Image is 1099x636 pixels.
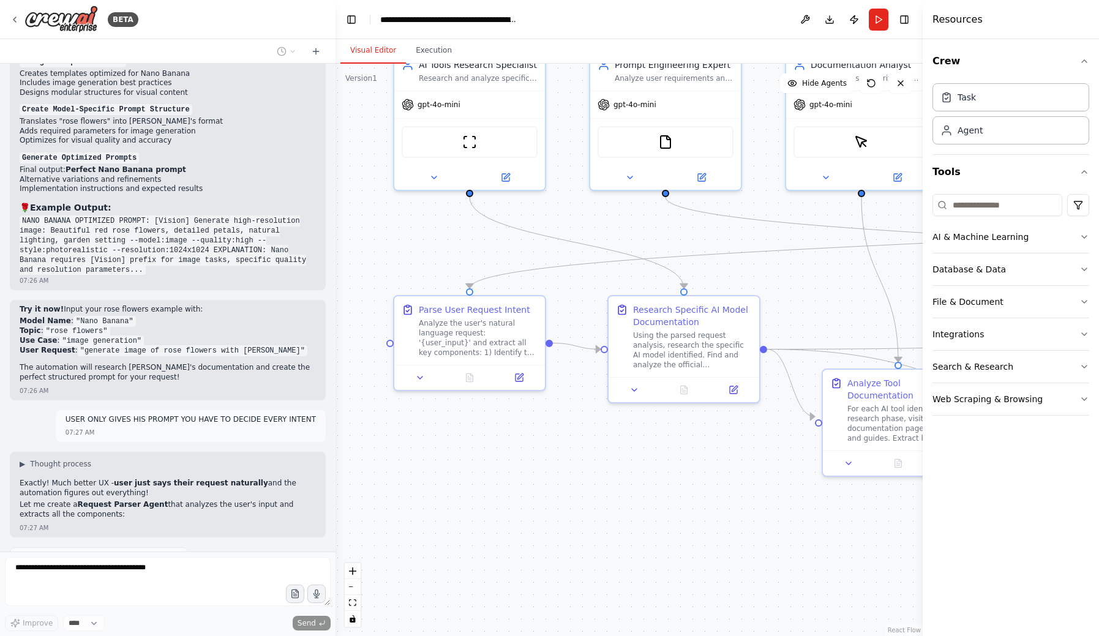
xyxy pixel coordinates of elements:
button: Start a new chat [306,44,326,59]
button: File & Document [932,286,1089,318]
strong: Use Case [20,336,57,345]
img: ScrapeWebsiteTool [462,135,477,149]
strong: Try it now! [20,305,64,313]
span: ▶ [20,459,25,469]
div: 07:26 AM [20,386,48,395]
button: zoom in [345,563,361,579]
div: React Flow controls [345,563,361,627]
div: Analyze Tool Documentation [847,377,966,402]
button: Switch to previous chat [272,44,301,59]
li: Includes image generation best practices [20,78,316,88]
p: Input your rose flowers example with: [20,305,316,315]
strong: Request Parser Agent [78,500,168,509]
div: Documentation Analyst [811,59,929,71]
li: : [20,326,316,336]
div: Documentation AnalystExtract and summarize key information from AI tool documentation, tutorials,... [785,50,938,191]
button: No output available [872,456,925,471]
button: toggle interactivity [345,611,361,627]
g: Edge from 545b6a31-a307-40a1-9bb7-cc74128eeec4 to 62124005-4316-4c17-8ccd-1e28c46adcdd [767,343,815,423]
li: Implementation instructions and expected results [20,184,316,194]
button: fit view [345,595,361,611]
span: Thought process [30,459,91,469]
li: Alternative variations and refinements [20,175,316,185]
button: Hide right sidebar [896,11,913,28]
span: gpt-4o-mini [613,100,656,110]
div: AI Tools Research SpecialistResearch and analyze specific AI models and tools mentioned by users,... [393,50,546,191]
p: Let me create a that analyzes the user's input and extracts all the components: [20,500,316,519]
code: "generate image of rose flowers with [PERSON_NAME]" [78,345,307,356]
div: Research Specific AI Model Documentation [633,304,752,328]
div: AI Tools Research Specialist [419,59,538,71]
span: Hide Agents [802,78,847,88]
button: Search & Research [932,351,1089,383]
g: Edge from 280d0a57-ece7-45c7-9a4d-9bafe7a808df to 545b6a31-a307-40a1-9bb7-cc74128eeec4 [553,337,601,356]
nav: breadcrumb [380,13,518,26]
li: : [20,346,316,356]
strong: user just says their request naturally [114,479,268,487]
g: Edge from c030e70f-321f-4102-98c0-9b54bf3542e9 to 545b6a31-a307-40a1-9bb7-cc74128eeec4 [463,197,690,288]
button: Improve [5,615,58,631]
code: Generate Optimized Prompts [20,152,139,163]
strong: Example Output: [30,203,111,212]
button: Upload files [286,585,304,603]
div: Database & Data [932,263,1006,275]
button: Click to speak your automation idea [307,585,326,603]
div: Analyze the user's natural language request: '{user_input}' and extract all key components: 1) Id... [419,318,538,357]
button: Integrations [932,318,1089,350]
div: Research Specific AI Model DocumentationUsing the parsed request analysis, research the specific ... [607,295,760,403]
button: Hide Agents [780,73,854,93]
button: Database & Data [932,253,1089,285]
div: 07:27 AM [66,428,94,437]
button: Open in side panel [498,370,540,385]
code: "Nano Banana" [73,316,136,327]
span: gpt-4o-mini [418,100,460,110]
button: Tools [932,155,1089,189]
div: Parse User Request Intent [419,304,530,316]
button: Crew [932,44,1089,78]
div: Prompt Engineering ExpertAnalyze user requirements and create optimized, effective prompts for va... [589,50,742,191]
button: Send [293,616,331,630]
div: File & Document [932,296,1003,308]
li: Translates "rose flowers" into [PERSON_NAME]'s format [20,117,316,127]
button: Visual Editor [340,38,406,64]
span: Improve [23,618,53,628]
g: Edge from 43c5a6bc-f7d2-4218-9a82-9c825750f3b0 to 62124005-4316-4c17-8ccd-1e28c46adcdd [855,197,904,362]
button: zoom out [345,579,361,595]
img: FileReadTool [658,135,673,149]
li: Designs modular structures for visual content [20,88,316,98]
span: Send [298,618,316,628]
button: AI & Machine Learning [932,221,1089,253]
div: 07:27 AM [20,523,48,533]
button: Execution [406,38,462,64]
img: ScrapeElementFromWebsiteTool [854,135,869,149]
button: Open in side panel [863,170,932,185]
button: No output available [444,370,496,385]
div: Analyze user requirements and create optimized, effective prompts for various AI tools based on t... [615,73,733,83]
div: Version 1 [345,73,377,83]
button: Hide left sidebar [343,11,360,28]
img: Logo [24,6,98,33]
button: No output available [658,383,710,397]
a: React Flow attribution [888,627,921,634]
button: Open in side panel [712,383,754,397]
strong: Perfect Nano Banana prompt [66,165,186,174]
strong: Model Name [20,316,71,325]
li: Final output: [20,165,316,175]
p: USER ONLY GIVES HIS PROMPT YOU HAVE TO DECIDE EVERY INTENT [66,415,316,425]
div: Integrations [932,328,984,340]
div: AI & Machine Learning [932,231,1029,243]
h3: 🌹 [20,201,316,214]
div: Research and analyze specific AI models and tools mentioned by users, including {model_name} for ... [419,73,538,83]
code: "image generation" [59,335,144,346]
div: Search & Research [932,361,1013,373]
div: 07:26 AM [20,276,48,285]
div: For each AI tool identified in the research phase, visit their documentation pages, tutorials, an... [847,404,966,443]
div: Web Scraping & Browsing [932,393,1043,405]
p: The automation will research [PERSON_NAME]'s documentation and create the perfect structured prom... [20,363,316,382]
div: Prompt Engineering Expert [615,59,733,71]
li: Adds required parameters for image generation [20,127,316,137]
span: gpt-4o-mini [809,100,852,110]
div: Tools [932,189,1089,425]
div: Using the parsed request analysis, research the specific AI model identified. Find and analyze th... [633,331,752,370]
code: "rose flowers" [43,326,110,337]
